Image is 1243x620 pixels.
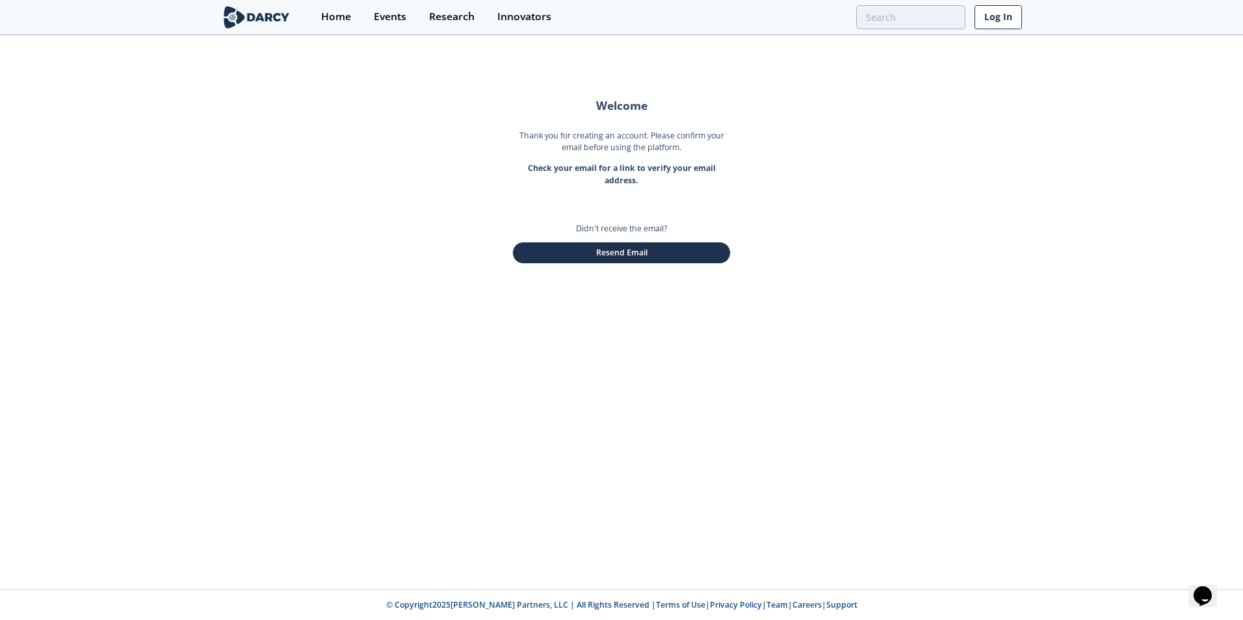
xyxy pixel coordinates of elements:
[512,242,731,264] button: Resend Email
[528,162,716,185] strong: Check your email for a link to verify your email address.
[710,599,762,610] a: Privacy Policy
[512,100,731,112] h2: Welcome
[826,599,857,610] a: Support
[140,599,1103,611] p: © Copyright 2025 [PERSON_NAME] Partners, LLC | All Rights Reserved | | | | |
[1188,568,1230,607] iframe: chat widget
[576,223,667,235] p: Didn't receive the email?
[656,599,705,610] a: Terms of Use
[766,599,788,610] a: Team
[221,6,292,29] img: logo-wide.svg
[497,12,551,22] div: Innovators
[374,12,406,22] div: Events
[856,5,965,29] input: Advanced Search
[429,12,475,22] div: Research
[512,130,731,163] p: Thank you for creating an account. Please confirm your email before using the platform.
[975,5,1022,29] a: Log In
[792,599,822,610] a: Careers
[321,12,351,22] div: Home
